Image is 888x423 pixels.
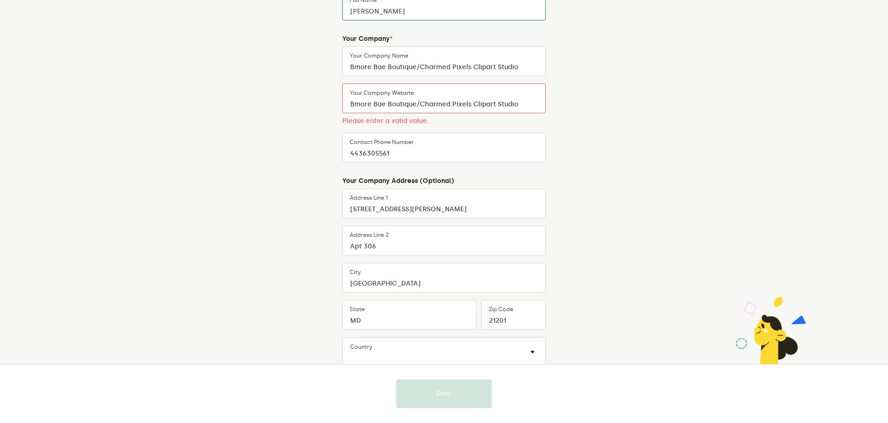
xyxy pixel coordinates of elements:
[342,263,546,293] input: City
[342,84,546,113] input: Your company website
[342,189,546,218] input: Address Line 1
[350,306,365,313] label: State
[342,35,546,43] h4: Your Company
[342,117,546,125] label: Please enter a valid value.
[350,194,388,202] label: Address Line 1
[350,268,361,276] label: City
[396,379,492,408] button: Save
[342,226,546,255] input: Address Line 2
[342,177,546,185] h4: Your Company Address (Optional)
[350,138,414,146] label: Contact Phone Number
[342,133,546,163] input: Contact Phone Number
[350,89,414,97] label: Your company website
[489,306,513,313] label: Zip Code
[481,300,546,330] input: Zip Code
[350,231,389,239] label: Address Line 2
[342,300,477,330] input: State
[342,46,546,76] input: Your Company Name
[350,52,408,59] label: Your Company Name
